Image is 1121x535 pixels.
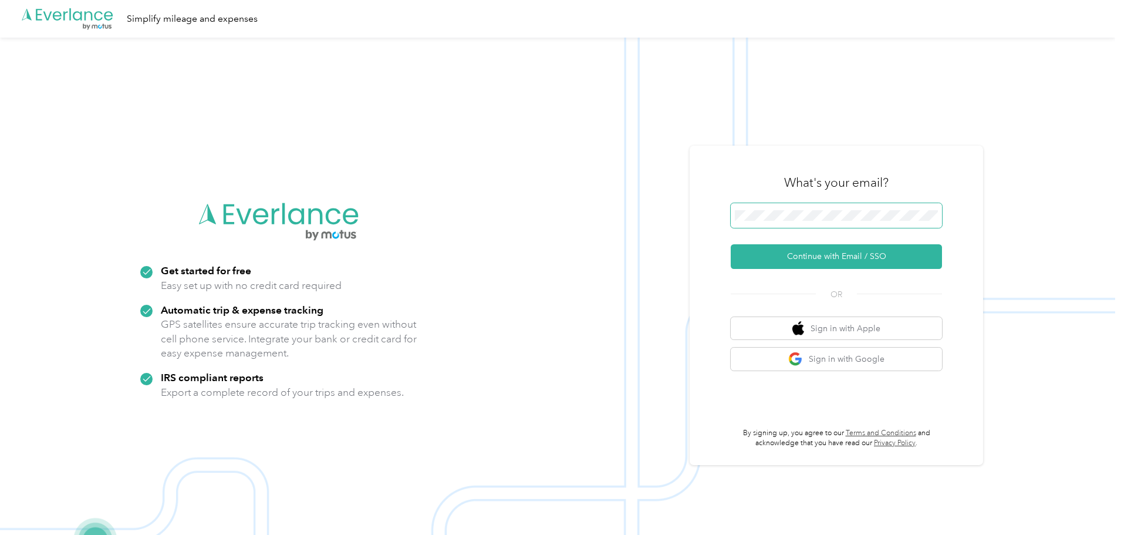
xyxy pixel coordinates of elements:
[161,317,417,361] p: GPS satellites ensure accurate trip tracking even without cell phone service. Integrate your bank...
[161,278,342,293] p: Easy set up with no credit card required
[731,348,942,371] button: google logoSign in with Google
[731,428,942,449] p: By signing up, you agree to our and acknowledge that you have read our .
[161,264,251,277] strong: Get started for free
[816,288,857,301] span: OR
[161,385,404,400] p: Export a complete record of your trips and expenses.
[127,12,258,26] div: Simplify mileage and expenses
[874,439,916,447] a: Privacy Policy
[846,429,916,438] a: Terms and Conditions
[731,317,942,340] button: apple logoSign in with Apple
[731,244,942,269] button: Continue with Email / SSO
[784,174,889,191] h3: What's your email?
[788,352,803,366] img: google logo
[792,321,804,336] img: apple logo
[161,304,323,316] strong: Automatic trip & expense tracking
[161,371,264,383] strong: IRS compliant reports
